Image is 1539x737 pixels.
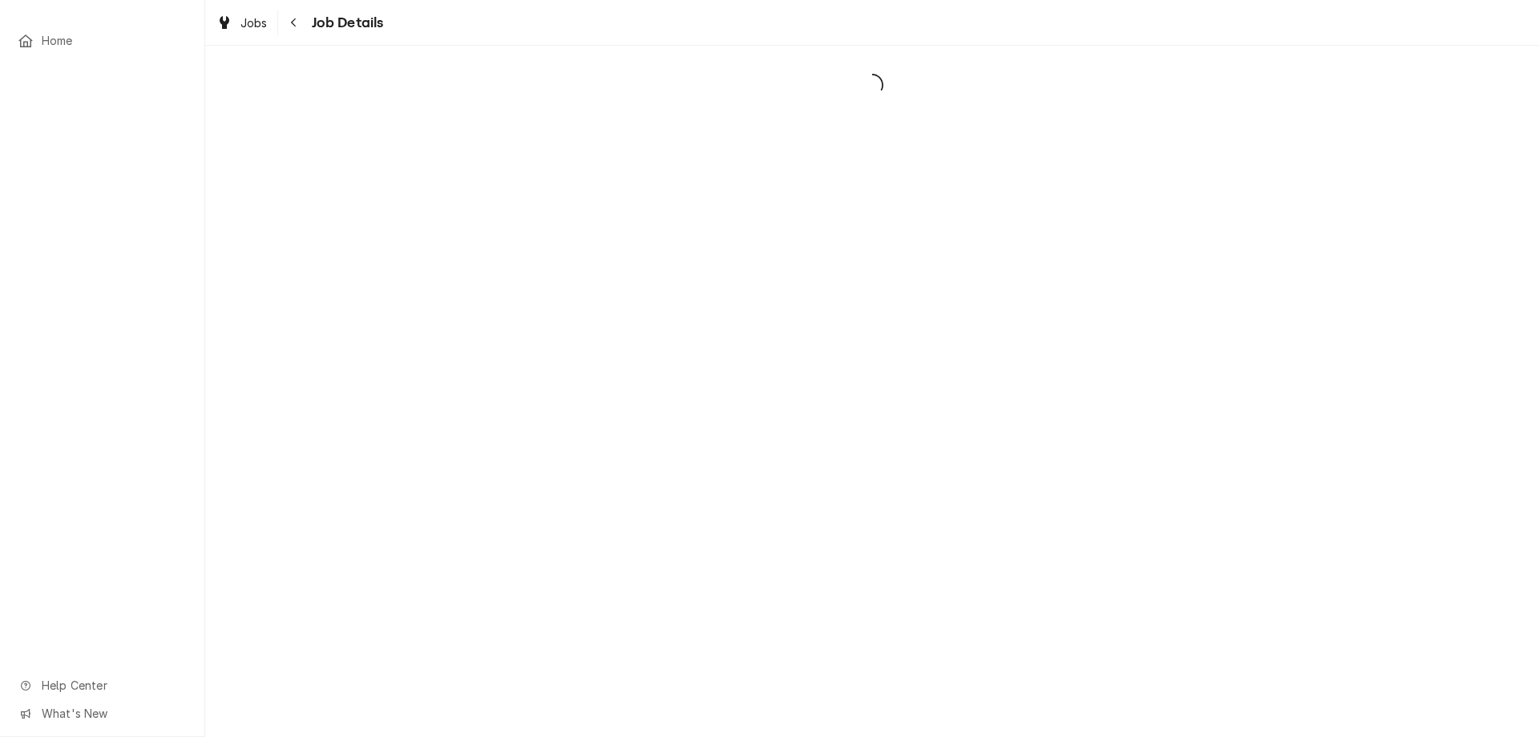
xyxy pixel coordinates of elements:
span: Jobs [240,14,268,31]
a: Go to Help Center [10,672,195,699]
span: Help Center [42,677,185,694]
a: Go to What's New [10,700,195,727]
span: Home [42,32,187,49]
span: Job Details [307,12,384,34]
a: Jobs [210,10,274,36]
span: What's New [42,705,185,722]
a: Home [10,27,195,54]
button: Navigate back [281,10,307,35]
span: Loading... [205,68,1539,102]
